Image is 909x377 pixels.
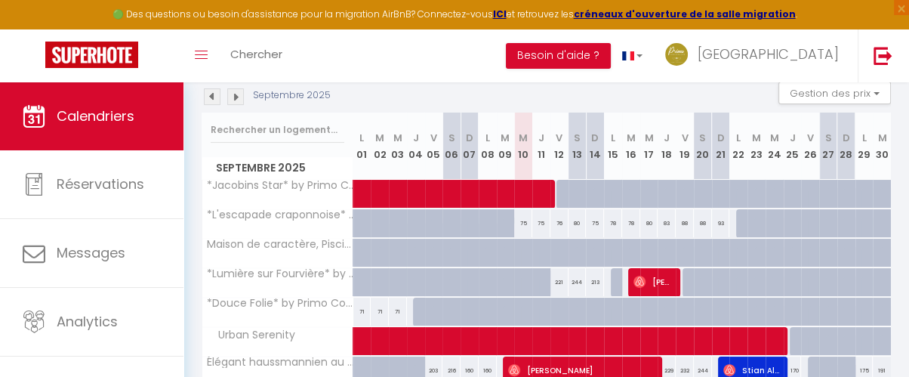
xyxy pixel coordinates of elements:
[375,131,384,145] abbr: M
[861,131,866,145] abbr: L
[712,209,730,237] div: 93
[353,113,371,180] th: 01
[640,113,658,180] th: 17
[569,268,587,296] div: 244
[694,209,712,237] div: 88
[230,46,282,62] span: Chercher
[574,131,581,145] abbr: S
[550,209,569,237] div: 76
[389,298,407,326] div: 71
[569,113,587,180] th: 13
[57,243,125,262] span: Messages
[658,209,676,237] div: 83
[569,209,587,237] div: 80
[538,131,544,145] abbr: J
[676,209,694,237] div: 88
[497,113,515,180] th: 09
[591,131,599,145] abbr: D
[736,131,741,145] abbr: L
[877,131,886,145] abbr: M
[57,107,134,125] span: Calendriers
[205,327,299,344] span: Urban Serenity
[359,131,364,145] abbr: L
[205,180,356,191] span: *Jacobins Star* by Primo Conciergerie
[633,267,674,296] span: [PERSON_NAME]
[789,131,795,145] abbr: J
[807,131,814,145] abbr: V
[699,131,706,145] abbr: S
[413,131,419,145] abbr: J
[205,239,356,250] span: Maison de caractère, Piscine et vue exceptionnelle Monts d'Or
[493,8,507,20] a: ICI
[506,43,611,69] button: Besoin d'aide ?
[729,113,747,180] th: 22
[604,113,622,180] th: 15
[622,209,640,237] div: 78
[784,113,802,180] th: 25
[550,113,569,180] th: 12
[622,113,640,180] th: 16
[665,43,688,66] img: ...
[640,209,658,237] div: 80
[676,113,694,180] th: 19
[353,298,371,326] div: 71
[461,113,479,180] th: 07
[873,113,891,180] th: 30
[770,131,779,145] abbr: M
[45,42,138,68] img: Super Booking
[371,113,389,180] th: 02
[644,131,653,145] abbr: M
[466,131,473,145] abbr: D
[501,131,510,145] abbr: M
[586,209,604,237] div: 75
[448,131,455,145] abbr: S
[393,131,402,145] abbr: M
[430,131,437,145] abbr: V
[747,113,766,180] th: 23
[219,29,294,82] a: Chercher
[425,113,443,180] th: 05
[253,88,331,103] p: Septembre 2025
[556,131,562,145] abbr: V
[485,131,490,145] abbr: L
[205,209,356,221] span: *L'escapade craponnoise* by Primo Conciergerie
[694,113,712,180] th: 20
[604,209,622,237] div: 78
[611,131,615,145] abbr: L
[514,209,532,237] div: 75
[819,113,837,180] th: 27
[874,46,892,65] img: logout
[389,113,407,180] th: 03
[205,298,356,309] span: *Douce Folie* by Primo Conciergerie
[716,131,724,145] abbr: D
[12,6,57,51] button: Ouvrir le widget de chat LiveChat
[843,131,850,145] abbr: D
[681,131,688,145] abbr: V
[766,113,784,180] th: 24
[550,268,569,296] div: 221
[586,268,604,296] div: 213
[658,113,676,180] th: 18
[479,113,497,180] th: 08
[371,298,389,326] div: 71
[824,131,831,145] abbr: S
[664,131,670,145] abbr: J
[855,113,874,180] th: 29
[442,113,461,180] th: 06
[837,113,855,180] th: 28
[532,113,550,180] th: 11
[778,82,891,104] button: Gestion des prix
[752,131,761,145] abbr: M
[712,113,730,180] th: 21
[654,29,858,82] a: ... [GEOGRAPHIC_DATA]
[514,113,532,180] th: 10
[57,312,118,331] span: Analytics
[532,209,550,237] div: 75
[574,8,796,20] strong: créneaux d'ouverture de la salle migration
[211,116,344,144] input: Rechercher un logement...
[801,113,819,180] th: 26
[627,131,636,145] abbr: M
[205,268,356,280] span: *Lumière sur Fourvière* by Primo Conciergerie
[698,45,839,63] span: [GEOGRAPHIC_DATA]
